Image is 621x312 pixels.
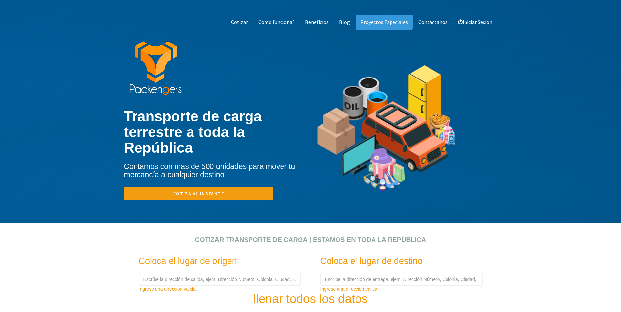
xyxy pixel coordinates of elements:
[124,108,262,156] b: Transporte de carga terrestre a toda la República
[334,15,355,30] a: Blog
[5,223,616,230] div: click para cotizar
[320,256,468,266] h3: Coloca el lugar de destino
[356,15,413,30] a: Proyectos Especiales
[453,15,497,30] a: Iniciar Sesión
[320,286,483,292] div: Ingrese una direccion valida.
[124,187,273,200] a: Cotiza al instante
[139,286,301,292] div: Ingrese una direccion valida.
[124,163,311,179] h4: Contamos con mas de 500 unidades para mover tu mercancía a cualquier destino
[134,236,487,243] h2: Cotizar transporte de carga | Estamos en toda la República
[253,15,300,30] a: Como funciona?
[320,273,483,286] input: Escríbe la dirección de entrega, ejem. Dirección Número, Colonia, Ciudad, Estado, Código Postal.
[300,15,334,30] a: Beneficios
[139,273,301,286] input: Escríbe la dirección de salida, ejem. Dirección Número, Colonia, Ciudad, Estado, Código Postal.
[129,41,182,95] img: packengers
[226,15,253,30] a: Cotizar
[316,43,457,223] img: tipos de mercancia de transporte de carga
[139,256,286,266] h3: Coloca el lugar de origen
[413,15,452,30] a: Contáctanos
